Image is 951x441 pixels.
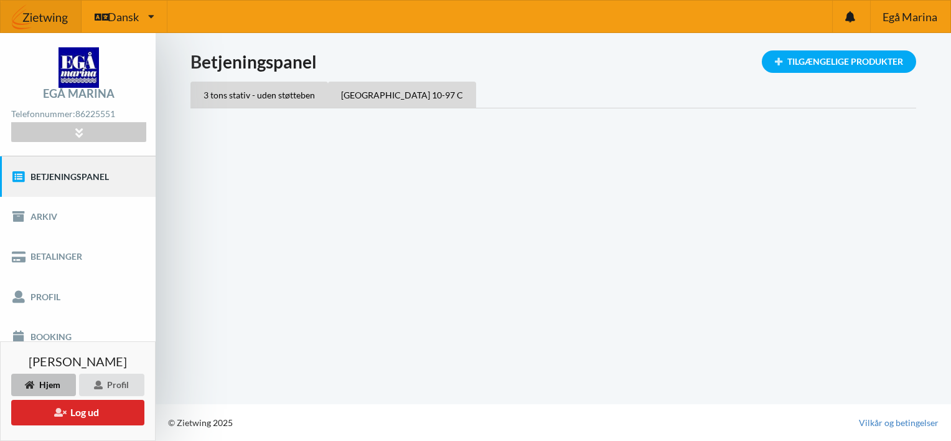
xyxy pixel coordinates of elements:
div: 3 tons stativ - uden støtteben [190,82,328,108]
div: [GEOGRAPHIC_DATA] 10-97 C [328,82,476,108]
h1: Betjeningspanel [190,50,916,73]
div: Hjem [11,374,76,396]
button: Log ud [11,400,144,425]
div: Telefonnummer: [11,106,146,123]
span: Dansk [108,11,139,22]
div: Egå Marina [43,88,115,99]
span: Egå Marina [883,11,937,22]
strong: 86225551 [75,108,115,119]
a: Vilkår og betingelser [859,417,939,429]
span: [PERSON_NAME] [29,355,127,367]
div: Profil [79,374,144,396]
div: Tilgængelige Produkter [762,50,916,73]
img: logo [59,47,99,88]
